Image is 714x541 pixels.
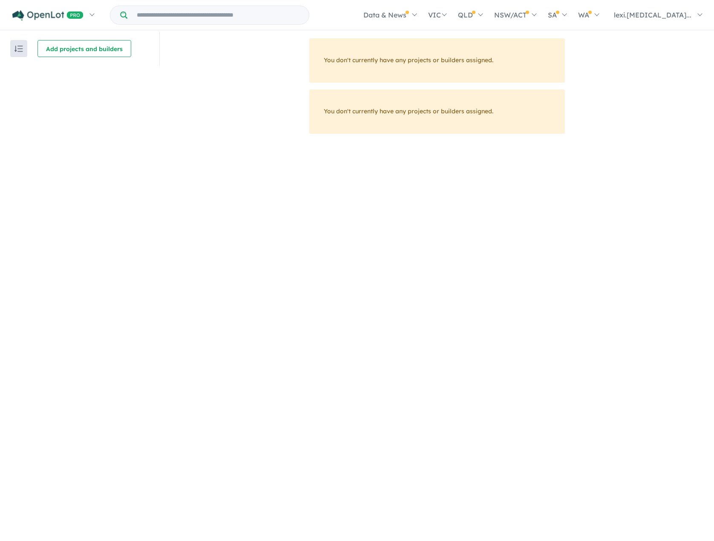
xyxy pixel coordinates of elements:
[129,6,307,24] input: Try estate name, suburb, builder or developer
[309,89,565,134] div: You don't currently have any projects or builders assigned.
[12,10,83,21] img: Openlot PRO Logo White
[14,46,23,52] img: sort.svg
[309,38,565,83] div: You don't currently have any projects or builders assigned.
[37,40,131,57] button: Add projects and builders
[614,11,691,19] span: lexi.[MEDICAL_DATA]...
